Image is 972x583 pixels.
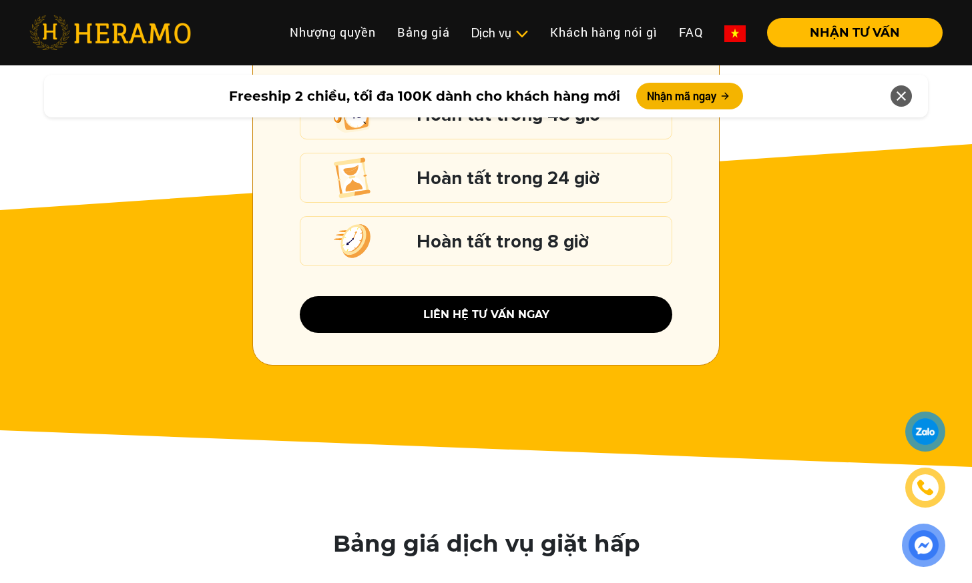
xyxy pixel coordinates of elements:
[918,480,933,495] img: phone-icon
[724,25,746,42] img: vn-flag.png
[387,18,461,47] a: Bảng giá
[300,296,672,333] button: liên hệ tư vấn ngay
[417,169,665,187] h5: Hoàn tất trong 24 giờ
[907,470,943,506] a: phone-icon
[515,27,529,41] img: subToggleIcon
[636,83,743,109] button: Nhận mã ngay
[756,27,943,39] a: NHẬN TƯ VẤN
[539,18,668,47] a: Khách hàng nói gì
[29,15,191,50] img: heramo-logo.png
[767,18,943,47] button: NHẬN TƯ VẤN
[333,530,640,558] h2: Bảng giá dịch vụ giặt hấp
[417,233,665,250] h5: Hoàn tất trong 8 giờ
[229,86,620,106] span: Freeship 2 chiều, tối đa 100K dành cho khách hàng mới
[668,18,714,47] a: FAQ
[471,24,529,42] div: Dịch vụ
[279,18,387,47] a: Nhượng quyền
